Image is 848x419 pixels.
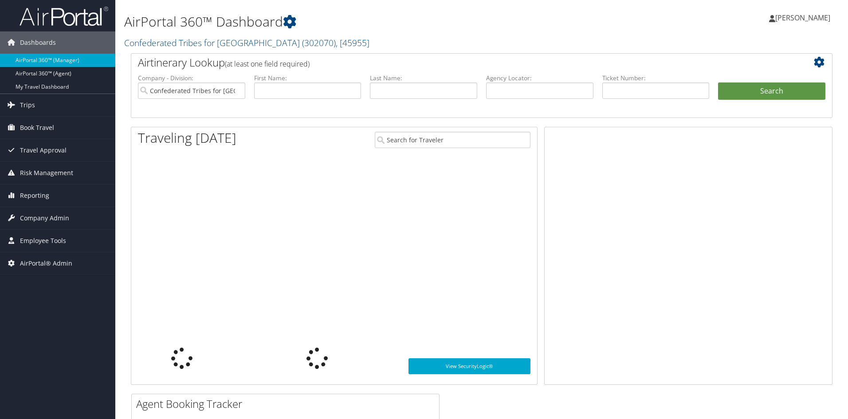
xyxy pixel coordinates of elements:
[20,252,72,274] span: AirPortal® Admin
[375,132,530,148] input: Search for Traveler
[408,358,530,374] a: View SecurityLogic®
[138,129,236,147] h1: Traveling [DATE]
[486,74,593,82] label: Agency Locator:
[336,37,369,49] span: , [ 45955 ]
[769,4,839,31] a: [PERSON_NAME]
[20,94,35,116] span: Trips
[138,55,767,70] h2: Airtinerary Lookup
[20,207,69,229] span: Company Admin
[718,82,825,100] button: Search
[254,74,361,82] label: First Name:
[136,396,439,411] h2: Agent Booking Tracker
[20,230,66,252] span: Employee Tools
[225,59,310,69] span: (at least one field required)
[775,13,830,23] span: [PERSON_NAME]
[124,37,369,49] a: Confederated Tribes for [GEOGRAPHIC_DATA]
[138,74,245,82] label: Company - Division:
[20,117,54,139] span: Book Travel
[602,74,710,82] label: Ticket Number:
[302,37,336,49] span: ( 302070 )
[124,12,601,31] h1: AirPortal 360™ Dashboard
[20,139,67,161] span: Travel Approval
[370,74,477,82] label: Last Name:
[20,6,108,27] img: airportal-logo.png
[20,31,56,54] span: Dashboards
[20,184,49,207] span: Reporting
[20,162,73,184] span: Risk Management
